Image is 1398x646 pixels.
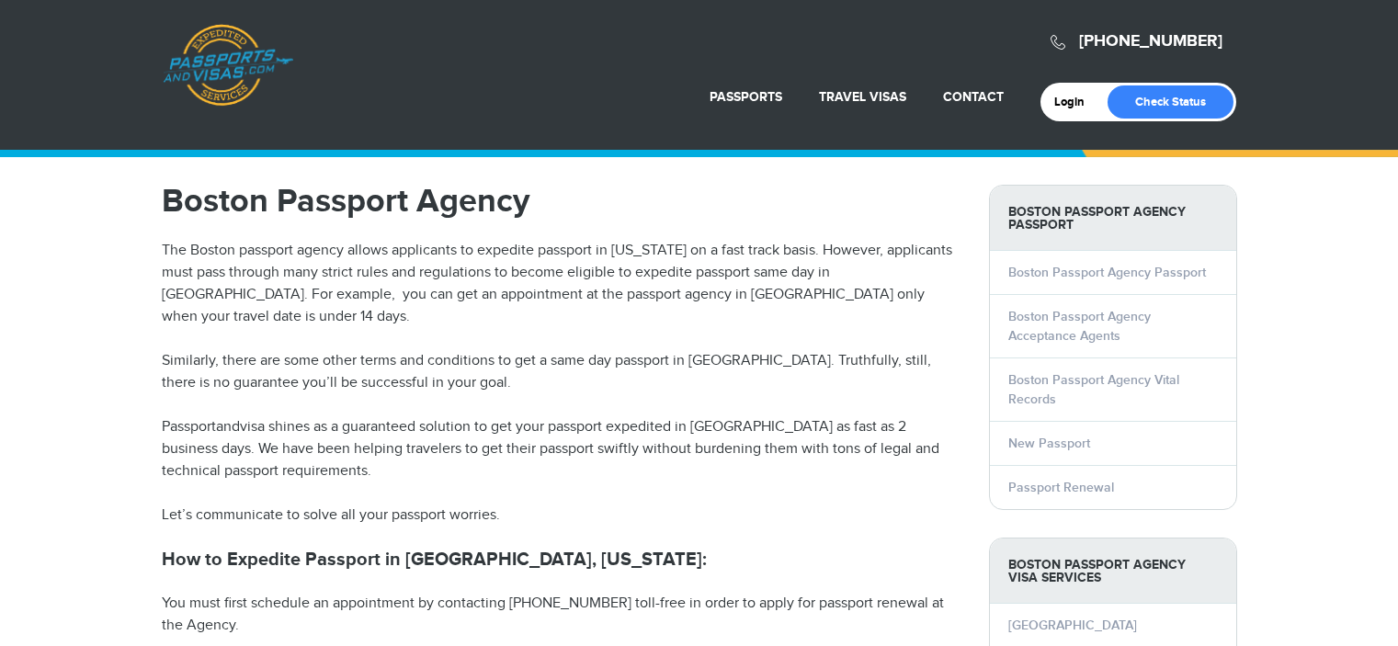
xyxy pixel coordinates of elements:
[1008,265,1206,280] a: Boston Passport Agency Passport
[819,89,906,105] a: Travel Visas
[1008,372,1179,407] a: Boston Passport Agency Vital Records
[163,24,293,107] a: Passports & [DOMAIN_NAME]
[990,186,1236,251] strong: Boston Passport Agency Passport
[710,89,782,105] a: Passports
[1079,31,1222,51] a: [PHONE_NUMBER]
[1008,436,1090,451] a: New Passport
[990,538,1236,604] strong: Boston Passport Agency Visa Services
[162,416,961,482] p: Passportandvisa shines as a guaranteed solution to get your passport expedited in [GEOGRAPHIC_DAT...
[162,593,961,637] p: You must first schedule an appointment by contacting [PHONE_NUMBER] toll-free in order to apply f...
[1008,309,1151,344] a: Boston Passport Agency Acceptance Agents
[1008,618,1137,633] a: [GEOGRAPHIC_DATA]
[1008,480,1114,495] a: Passport Renewal
[1108,85,1233,119] a: Check Status
[162,240,961,328] p: The Boston passport agency allows applicants to expedite passport in [US_STATE] on a fast track b...
[162,185,961,218] h1: Boston Passport Agency
[1054,95,1097,109] a: Login
[162,504,961,527] p: Let’s communicate to solve all your passport worries.
[943,89,1004,105] a: Contact
[162,350,961,394] p: Similarly, there are some other terms and conditions to get a same day passport in [GEOGRAPHIC_DA...
[162,549,707,571] strong: How to Expedite Passport in [GEOGRAPHIC_DATA], [US_STATE]:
